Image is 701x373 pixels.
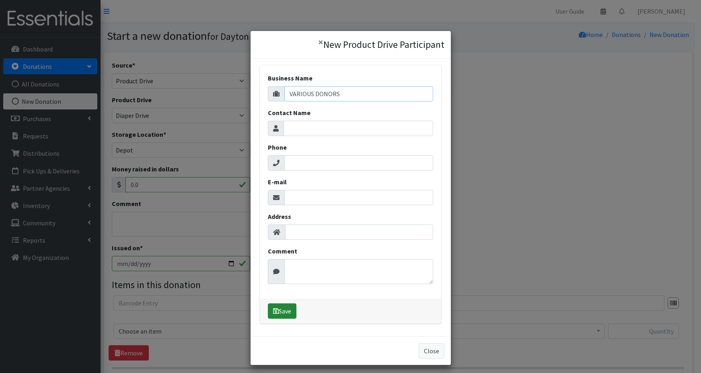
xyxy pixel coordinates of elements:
[268,212,291,221] label: Address
[268,142,287,152] label: Phone
[268,177,287,187] label: E-mail
[323,37,444,52] h4: New Product Drive Participant
[268,246,297,256] label: Comment
[419,343,444,359] button: Close
[268,73,312,83] label: Business Name
[268,303,296,319] button: Save
[312,31,330,54] button: ×
[268,108,310,117] label: Contact Name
